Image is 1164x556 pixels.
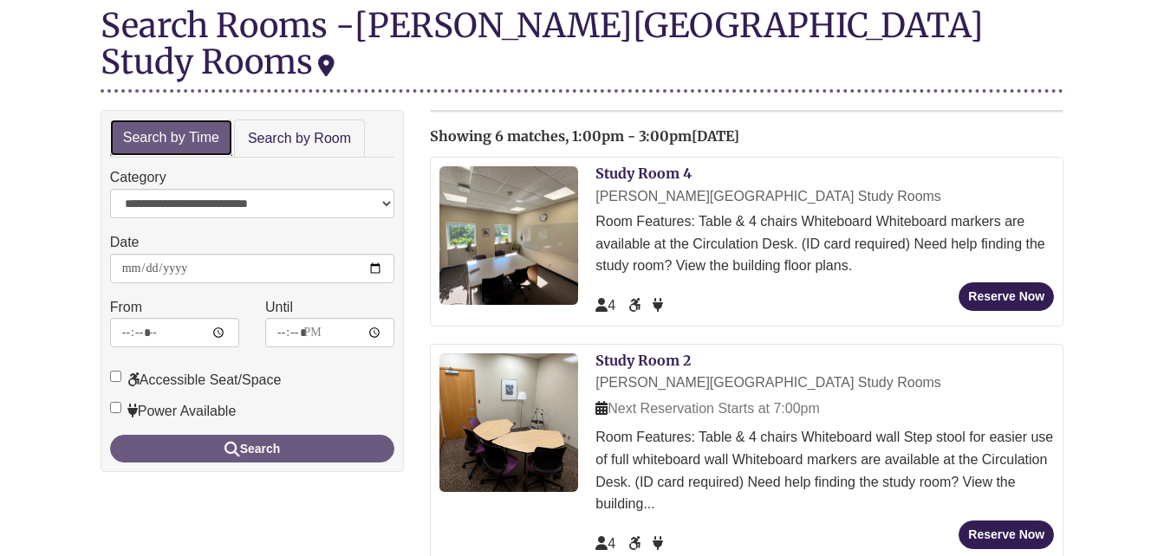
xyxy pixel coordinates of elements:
span: The capacity of this space [595,298,615,313]
label: Date [110,231,140,254]
input: Accessible Seat/Space [110,371,121,382]
div: [PERSON_NAME][GEOGRAPHIC_DATA] Study Rooms [101,4,984,82]
div: Search Rooms - [101,7,1064,92]
span: Power Available [653,298,663,313]
button: Reserve Now [959,520,1054,549]
label: Power Available [110,400,237,423]
span: , 1:00pm - 3:00pm[DATE] [565,127,739,145]
a: Study Room 2 [595,352,691,369]
button: Search [110,435,395,462]
a: Search by Room [234,120,365,158]
div: Room Features: Table & 4 chairs Whiteboard Whiteboard markers are available at the Circulation De... [595,210,1054,277]
label: From [110,296,142,319]
span: Accessible Seat/Space [628,536,644,551]
div: [PERSON_NAME][GEOGRAPHIC_DATA] Study Rooms [595,185,1054,208]
label: Accessible Seat/Space [110,369,282,391]
span: The capacity of this space [595,536,615,551]
a: Study Room 4 [595,165,692,182]
span: Power Available [653,536,663,551]
span: Accessible Seat/Space [628,298,644,313]
img: Study Room 2 [439,353,578,492]
img: Study Room 4 [439,166,578,305]
h2: Showing 6 matches [430,129,1063,145]
label: Category [110,166,166,189]
label: Until [265,296,293,319]
span: Next Reservation Starts at 7:00pm [595,401,820,416]
div: Room Features: Table & 4 chairs Whiteboard wall Step stool for easier use of full whiteboard wall... [595,426,1054,514]
button: Reserve Now [959,282,1054,311]
div: [PERSON_NAME][GEOGRAPHIC_DATA] Study Rooms [595,372,1054,394]
a: Search by Time [110,120,232,157]
input: Power Available [110,402,121,413]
